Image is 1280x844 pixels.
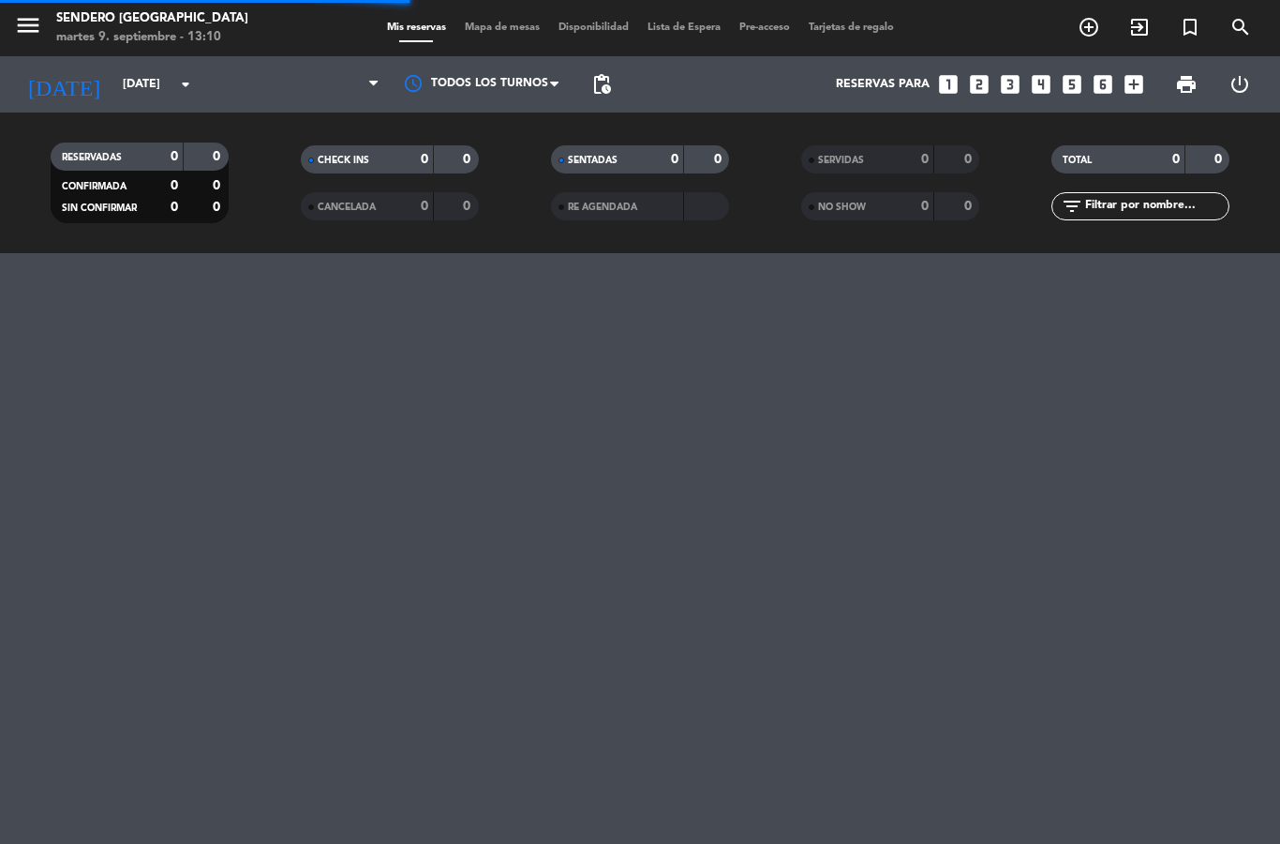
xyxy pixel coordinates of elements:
[921,200,929,213] strong: 0
[1114,11,1165,43] span: WALK IN
[638,23,730,33] span: Lista de Espera
[1214,153,1226,166] strong: 0
[730,23,799,33] span: Pre-acceso
[174,73,197,96] i: arrow_drop_down
[1229,16,1252,38] i: search
[1213,56,1266,113] div: LOG OUT
[568,203,637,212] span: RE AGENDADA
[936,72,960,97] i: looks_one
[56,9,248,28] div: Sendero [GEOGRAPHIC_DATA]
[1128,16,1151,38] i: exit_to_app
[62,182,127,191] span: CONFIRMADA
[964,200,975,213] strong: 0
[799,23,903,33] span: Tarjetas de regalo
[62,203,137,213] span: SIN CONFIRMAR
[171,201,178,214] strong: 0
[1165,11,1215,43] span: Reserva especial
[62,153,122,162] span: RESERVADAS
[1215,11,1266,43] span: BUSCAR
[549,23,638,33] span: Disponibilidad
[171,179,178,192] strong: 0
[421,200,428,213] strong: 0
[1122,72,1146,97] i: add_box
[714,153,725,166] strong: 0
[56,28,248,47] div: martes 9. septiembre - 13:10
[590,73,613,96] span: pending_actions
[1061,195,1083,218] i: filter_list
[1179,16,1201,38] i: turned_in_not
[1060,72,1084,97] i: looks_5
[171,150,178,163] strong: 0
[213,201,224,214] strong: 0
[1172,153,1180,166] strong: 0
[818,203,866,212] span: NO SHOW
[836,78,930,91] span: Reservas para
[568,156,618,165] span: SENTADAS
[378,23,455,33] span: Mis reservas
[421,153,428,166] strong: 0
[1228,73,1251,96] i: power_settings_new
[921,153,929,166] strong: 0
[1078,16,1100,38] i: add_circle_outline
[14,64,113,105] i: [DATE]
[14,11,42,39] i: menu
[213,179,224,192] strong: 0
[463,153,474,166] strong: 0
[318,156,369,165] span: CHECK INS
[463,200,474,213] strong: 0
[1064,11,1114,43] span: RESERVAR MESA
[964,153,975,166] strong: 0
[14,11,42,46] button: menu
[1091,72,1115,97] i: looks_6
[671,153,678,166] strong: 0
[818,156,864,165] span: SERVIDAS
[1175,73,1198,96] span: print
[967,72,991,97] i: looks_two
[213,150,224,163] strong: 0
[455,23,549,33] span: Mapa de mesas
[1029,72,1053,97] i: looks_4
[1083,196,1228,217] input: Filtrar por nombre...
[1063,156,1092,165] span: TOTAL
[998,72,1022,97] i: looks_3
[318,203,376,212] span: CANCELADA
